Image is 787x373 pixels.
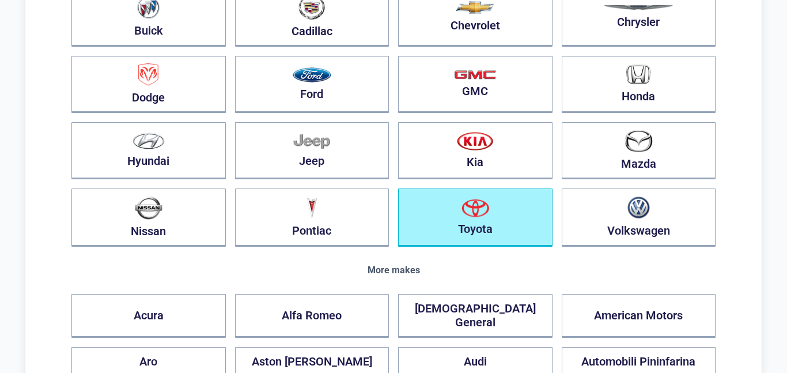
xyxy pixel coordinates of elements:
button: GMC [398,56,553,113]
button: Nissan [71,189,226,247]
button: Kia [398,122,553,179]
button: Mazda [562,122,716,179]
button: Honda [562,56,716,113]
button: Alfa Romeo [235,294,389,338]
button: Ford [235,56,389,113]
div: More makes [71,265,716,276]
button: American Motors [562,294,716,338]
button: Jeep [235,122,389,179]
button: Toyota [398,189,553,247]
button: Dodge [71,56,226,113]
button: Volkswagen [562,189,716,247]
button: Hyundai [71,122,226,179]
button: Acura [71,294,226,338]
button: Pontiac [235,189,389,247]
button: [DEMOGRAPHIC_DATA] General [398,294,553,338]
